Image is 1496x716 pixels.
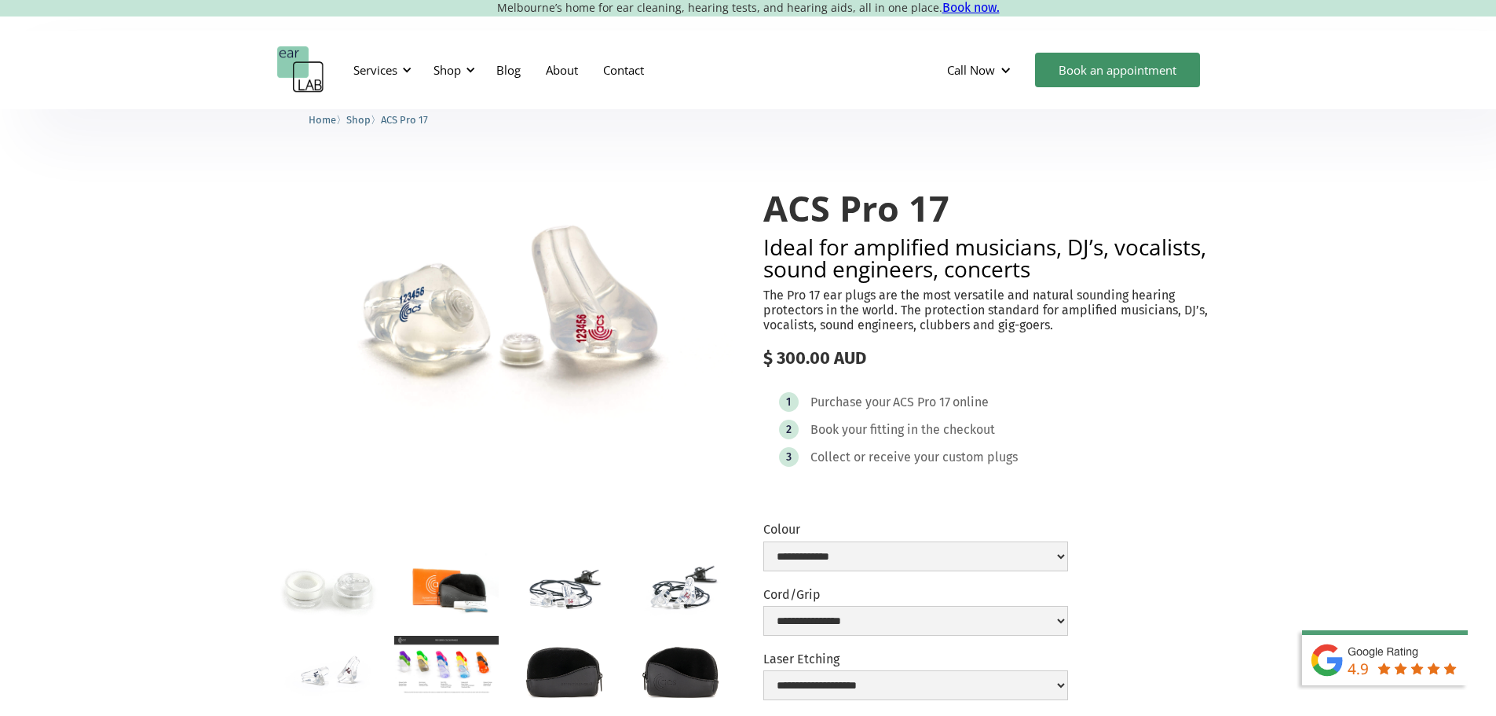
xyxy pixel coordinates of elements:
[893,395,950,410] div: ACS Pro 17
[763,189,1220,228] h1: ACS Pro 17
[935,46,1027,94] div: Call Now
[763,652,1068,666] label: Laser Etching
[309,114,336,126] span: Home
[277,157,733,471] a: open lightbox
[484,47,533,93] a: Blog
[309,112,336,127] a: Home
[353,62,397,78] div: Services
[591,47,657,93] a: Contact
[763,587,1068,602] label: Cord/Grip
[628,636,733,705] a: open lightbox
[533,47,591,93] a: About
[763,236,1220,280] h2: Ideal for amplified musicians, DJ’s, vocalists, sound engineers, concerts
[346,112,381,128] li: 〉
[511,553,616,622] a: open lightbox
[277,46,324,94] a: home
[810,422,995,438] div: Book your fitting in the checkout
[786,396,791,408] div: 1
[953,395,989,410] div: online
[1035,53,1200,87] a: Book an appointment
[394,553,499,623] a: open lightbox
[763,288,1220,333] p: The Pro 17 ear plugs are the most versatile and natural sounding hearing protectors in the world....
[381,112,428,127] a: ACS Pro 17
[947,62,995,78] div: Call Now
[277,157,733,471] img: ACS Pro 17
[511,636,616,705] a: open lightbox
[346,114,371,126] span: Shop
[433,62,461,78] div: Shop
[309,112,346,128] li: 〉
[810,395,891,410] div: Purchase your
[394,636,499,695] a: open lightbox
[628,553,733,622] a: open lightbox
[763,348,1220,369] div: $ 300.00 AUD
[424,46,480,94] div: Shop
[786,451,792,463] div: 3
[346,112,371,127] a: Shop
[810,450,1018,465] div: Collect or receive your custom plugs
[277,636,382,705] a: open lightbox
[381,114,428,126] span: ACS Pro 17
[786,424,792,435] div: 2
[277,553,382,622] a: open lightbox
[344,46,416,94] div: Services
[763,522,1068,537] label: Colour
